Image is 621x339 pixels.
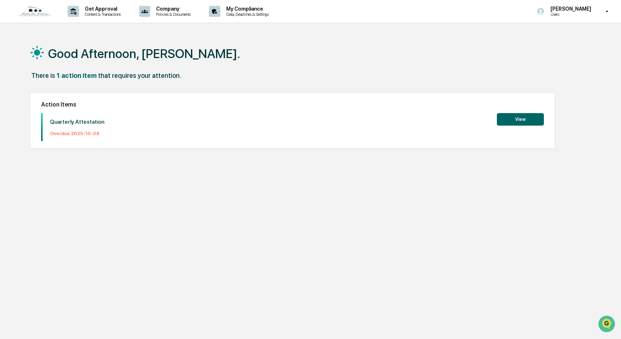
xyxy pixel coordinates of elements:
[79,6,124,12] p: Get Approval
[73,125,89,130] span: Pylon
[25,56,120,64] div: Start new chat
[50,131,104,136] p: Overdue: 2025-10-08
[7,107,13,113] div: 🔎
[25,64,93,69] div: We're available if you need us!
[597,315,617,335] iframe: Open customer support
[57,72,97,79] div: 1 action item
[220,12,272,17] p: Data, Deadlines & Settings
[7,93,13,99] div: 🖐️
[98,72,181,79] div: that requires your attention.
[545,6,595,12] p: [PERSON_NAME]
[31,72,55,79] div: There is
[61,93,91,100] span: Attestations
[41,101,544,108] h2: Action Items
[4,90,50,103] a: 🖐️Preclearance
[52,124,89,130] a: Powered byPylon
[15,93,47,100] span: Preclearance
[150,6,194,12] p: Company
[50,90,94,103] a: 🗄️Attestations
[497,115,544,122] a: View
[4,104,49,117] a: 🔎Data Lookup
[7,56,21,69] img: 1746055101610-c473b297-6a78-478c-a979-82029cc54cd1
[7,15,134,27] p: How can we help?
[79,12,124,17] p: Content & Transactions
[220,6,272,12] p: My Compliance
[545,12,595,17] p: Users
[48,46,240,61] h1: Good Afternoon, [PERSON_NAME].
[150,12,194,17] p: Policies & Documents
[18,6,53,17] img: logo
[50,119,104,125] p: Quarterly Attestation
[53,93,59,99] div: 🗄️
[15,107,46,114] span: Data Lookup
[497,113,544,126] button: View
[125,58,134,67] button: Start new chat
